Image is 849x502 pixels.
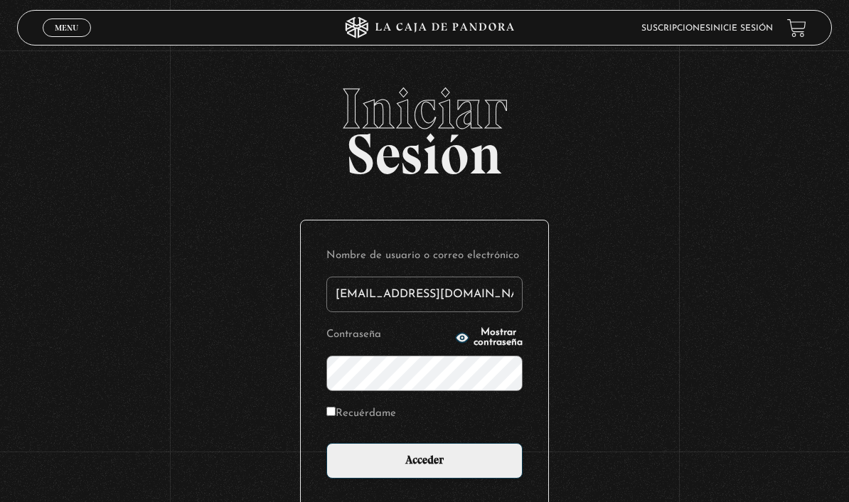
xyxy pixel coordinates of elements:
[17,80,832,171] h2: Sesión
[710,24,773,33] a: Inicie sesión
[326,443,523,479] input: Acceder
[326,325,451,344] label: Contraseña
[326,407,336,416] input: Recuérdame
[326,404,396,423] label: Recuérdame
[641,24,710,33] a: Suscripciones
[55,23,78,32] span: Menu
[50,36,83,46] span: Cerrar
[787,18,806,38] a: View your shopping cart
[474,328,523,348] span: Mostrar contraseña
[17,80,832,137] span: Iniciar
[326,246,523,265] label: Nombre de usuario o correo electrónico
[455,328,523,348] button: Mostrar contraseña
